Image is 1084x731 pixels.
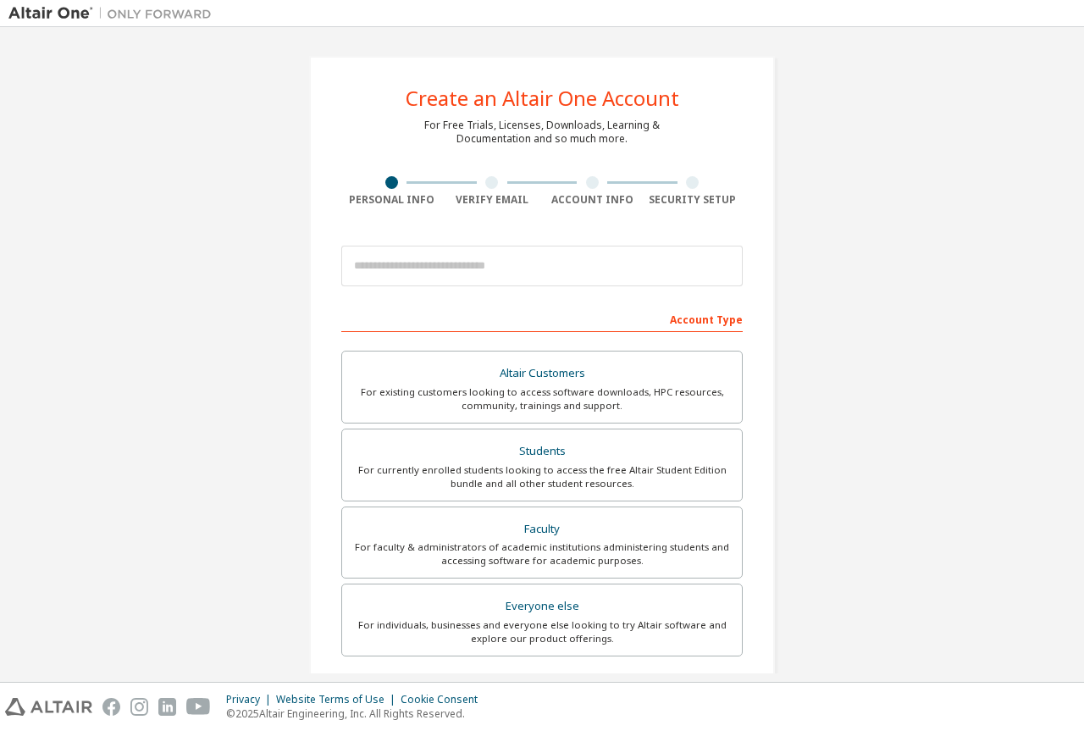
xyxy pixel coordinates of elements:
img: youtube.svg [186,698,211,716]
p: © 2025 Altair Engineering, Inc. All Rights Reserved. [226,706,488,721]
div: Personal Info [341,193,442,207]
div: Students [352,440,732,463]
img: Altair One [8,5,220,22]
div: For faculty & administrators of academic institutions administering students and accessing softwa... [352,540,732,568]
div: For Free Trials, Licenses, Downloads, Learning & Documentation and so much more. [424,119,660,146]
div: Website Terms of Use [276,693,401,706]
div: Verify Email [442,193,543,207]
img: linkedin.svg [158,698,176,716]
div: Account Type [341,305,743,332]
div: Faculty [352,518,732,541]
div: Altair Customers [352,362,732,385]
img: facebook.svg [102,698,120,716]
div: Security Setup [643,193,744,207]
div: Cookie Consent [401,693,488,706]
div: For existing customers looking to access software downloads, HPC resources, community, trainings ... [352,385,732,413]
img: instagram.svg [130,698,148,716]
img: altair_logo.svg [5,698,92,716]
div: For individuals, businesses and everyone else looking to try Altair software and explore our prod... [352,618,732,645]
div: For currently enrolled students looking to access the free Altair Student Edition bundle and all ... [352,463,732,490]
div: Privacy [226,693,276,706]
div: Everyone else [352,595,732,618]
div: Create an Altair One Account [406,88,679,108]
div: Account Info [542,193,643,207]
